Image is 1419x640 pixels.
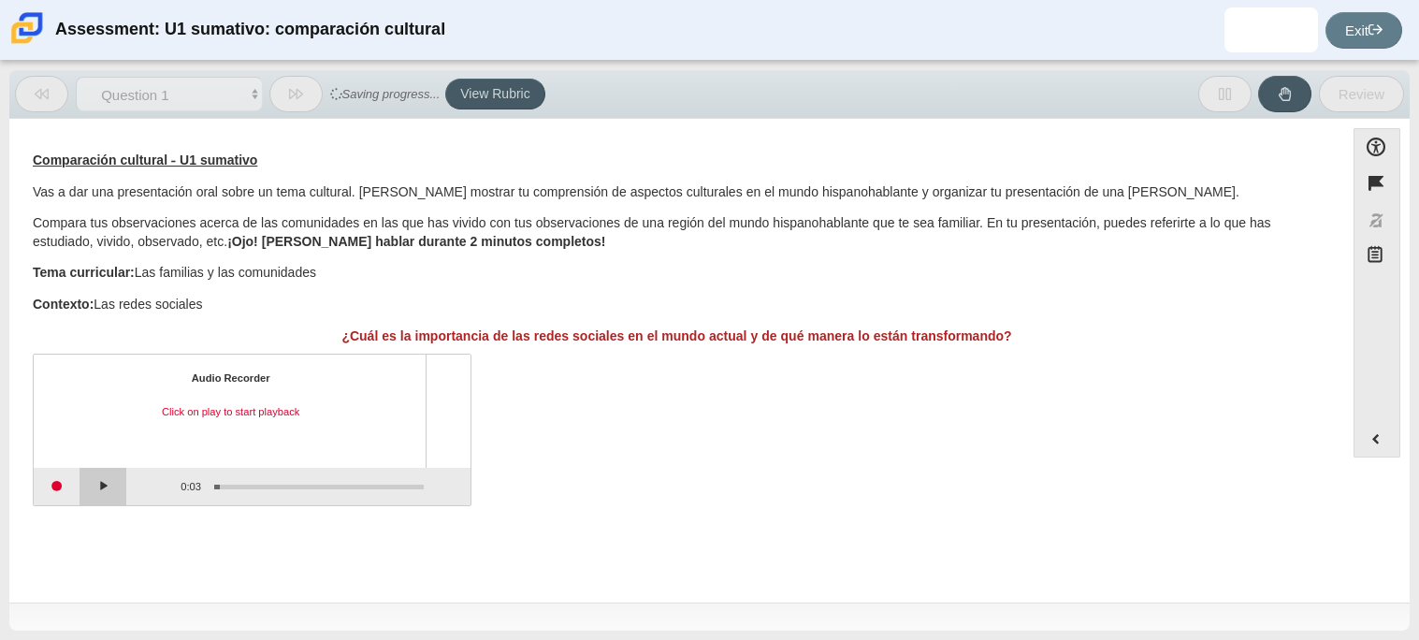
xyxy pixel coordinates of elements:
[1258,76,1311,112] button: Raise Your Hand
[34,468,80,505] button: Start recording
[33,214,1321,251] p: Compara tus observaciones acerca de las comunidades en las que has vivido con tus observaciones d...
[1319,76,1404,112] button: Review
[7,35,47,51] a: Carmen School of Science & Technology
[330,80,441,109] span: Saving progress...
[33,183,1321,202] p: Vas a dar una presentación oral sobre un tema cultural. [PERSON_NAME] mostrar tu comprensión de a...
[214,485,424,488] div: Progress
[227,233,605,250] b: ¡Ojo! [PERSON_NAME] hablar durante 2 minutos completos!
[1354,165,1400,201] button: Flag item
[7,8,47,48] img: Carmen School of Science & Technology
[1354,421,1399,457] button: Expand menu. Displays the button labels.
[80,468,127,505] button: Play
[33,264,135,281] strong: Tema curricular:
[181,480,201,493] span: 0:03
[33,296,1321,314] p: Las redes sociales
[1354,239,1400,277] button: Notepad
[445,79,544,110] button: View Rubric
[1354,202,1400,239] button: Toggle response masking
[55,7,445,52] div: Assessment: U1 sumativo: comparación cultural
[341,327,1011,344] b: ¿Cuál es la importancia de las redes sociales en el mundo actual y de qué manera lo están transfo...
[33,296,94,313] strong: Contexto:
[33,152,257,168] u: Comparación cultural - U1 sumativo
[33,264,1321,283] p: Las familias y las comunidades
[19,128,1335,595] div: Assessment items
[51,405,411,420] div: Click on play to start playback
[192,371,270,386] div: Audio Recorder
[1325,12,1402,49] a: Exit
[1256,15,1286,45] img: julio.moreno.dxi8Df
[1354,128,1400,165] button: Open Accessibility Menu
